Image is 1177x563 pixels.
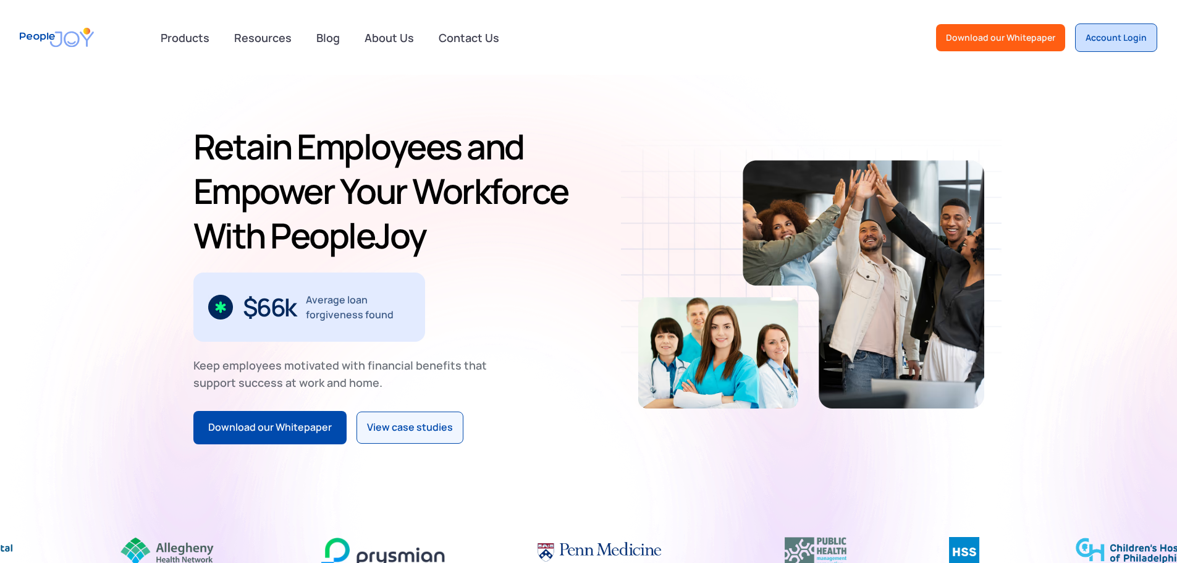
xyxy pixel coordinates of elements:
[243,297,296,317] div: $66k
[946,32,1055,44] div: Download our Whitepaper
[743,160,984,408] img: Retain-Employees-PeopleJoy
[638,297,798,408] img: Retain-Employees-PeopleJoy
[193,357,497,391] div: Keep employees motivated with financial benefits that support success at work and home.
[193,273,425,342] div: 2 / 3
[193,411,347,444] a: Download our Whitepaper
[367,420,453,436] div: View case studies
[1075,23,1157,52] a: Account Login
[193,124,584,258] h1: Retain Employees and Empower Your Workforce With PeopleJoy
[208,420,332,436] div: Download our Whitepaper
[309,24,347,51] a: Blog
[357,24,421,51] a: About Us
[227,24,299,51] a: Resources
[431,24,507,51] a: Contact Us
[306,292,410,322] div: Average loan forgiveness found
[356,412,463,444] a: View case studies
[1086,32,1147,44] div: Account Login
[20,20,94,55] a: home
[153,25,217,50] div: Products
[936,24,1065,51] a: Download our Whitepaper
